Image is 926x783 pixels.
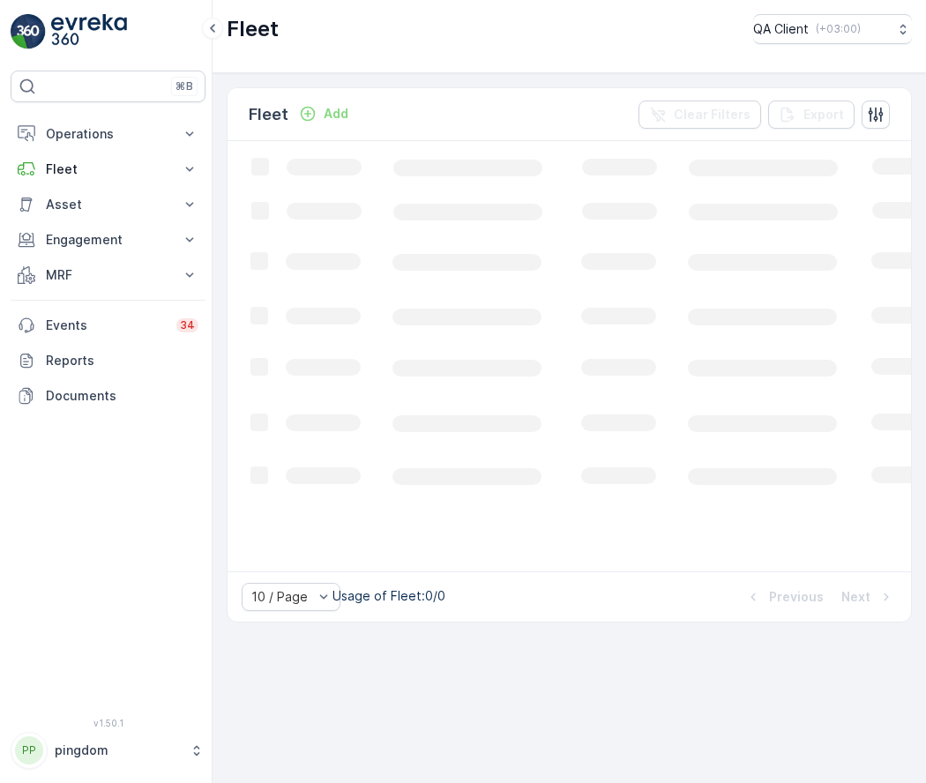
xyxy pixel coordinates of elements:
[292,103,355,124] button: Add
[674,106,751,123] p: Clear Filters
[638,101,761,129] button: Clear Filters
[175,79,193,93] p: ⌘B
[11,343,205,378] a: Reports
[11,152,205,187] button: Fleet
[180,318,195,332] p: 34
[11,187,205,222] button: Asset
[11,378,205,414] a: Documents
[753,14,912,44] button: QA Client(+03:00)
[46,387,198,405] p: Documents
[46,352,198,369] p: Reports
[768,101,855,129] button: Export
[46,317,166,334] p: Events
[11,718,205,728] span: v 1.50.1
[11,14,46,49] img: logo
[841,588,870,606] p: Next
[11,308,205,343] a: Events34
[249,102,288,127] p: Fleet
[743,586,825,608] button: Previous
[227,15,279,43] p: Fleet
[15,736,43,764] div: PP
[11,257,205,293] button: MRF
[11,222,205,257] button: Engagement
[332,587,445,605] p: Usage of Fleet : 0/0
[55,742,181,759] p: pingdom
[46,196,170,213] p: Asset
[816,22,861,36] p: ( +03:00 )
[46,125,170,143] p: Operations
[46,160,170,178] p: Fleet
[46,266,170,284] p: MRF
[324,105,348,123] p: Add
[11,732,205,769] button: PPpingdom
[51,14,127,49] img: logo_light-DOdMpM7g.png
[840,586,897,608] button: Next
[46,231,170,249] p: Engagement
[11,116,205,152] button: Operations
[803,106,844,123] p: Export
[753,20,809,38] p: QA Client
[769,588,824,606] p: Previous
